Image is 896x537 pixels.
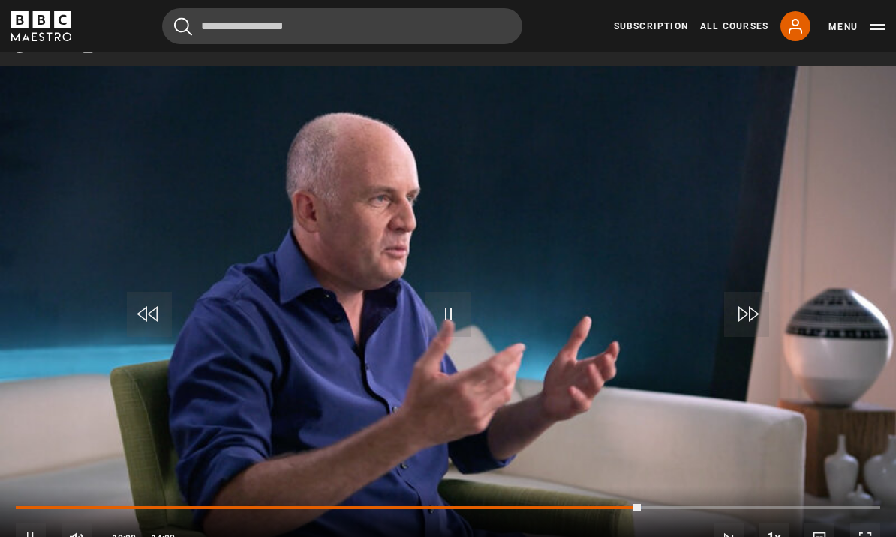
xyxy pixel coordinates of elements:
svg: BBC Maestro [11,11,71,41]
a: Subscription [614,19,688,33]
div: Progress Bar [16,506,880,509]
button: Toggle navigation [828,19,885,34]
button: Submit the search query [174,17,192,36]
input: Search [162,8,522,44]
a: All Courses [700,19,768,33]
